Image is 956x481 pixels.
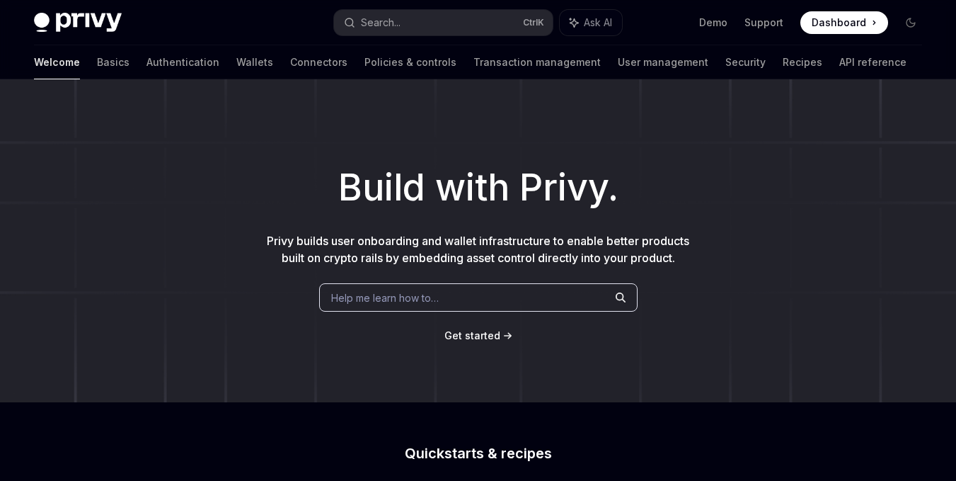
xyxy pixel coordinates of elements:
h2: Quickstarts & recipes [229,446,727,460]
span: Help me learn how to… [331,290,439,305]
a: Connectors [290,45,347,79]
span: Ask AI [584,16,612,30]
a: Get started [444,329,500,343]
a: Support [744,16,783,30]
a: Wallets [236,45,273,79]
a: Dashboard [800,11,888,34]
button: Ask AI [560,10,622,35]
span: Dashboard [812,16,866,30]
a: Authentication [146,45,219,79]
button: Search...CtrlK [334,10,553,35]
div: Search... [361,14,401,31]
a: Transaction management [473,45,601,79]
button: Toggle dark mode [899,11,922,34]
a: Security [725,45,766,79]
h1: Build with Privy. [23,160,933,215]
a: Recipes [783,45,822,79]
a: Policies & controls [364,45,456,79]
span: Get started [444,329,500,341]
img: dark logo [34,13,122,33]
a: Demo [699,16,727,30]
a: API reference [839,45,906,79]
a: User management [618,45,708,79]
span: Ctrl K [523,17,544,28]
span: Privy builds user onboarding and wallet infrastructure to enable better products built on crypto ... [267,234,689,265]
a: Welcome [34,45,80,79]
a: Basics [97,45,129,79]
